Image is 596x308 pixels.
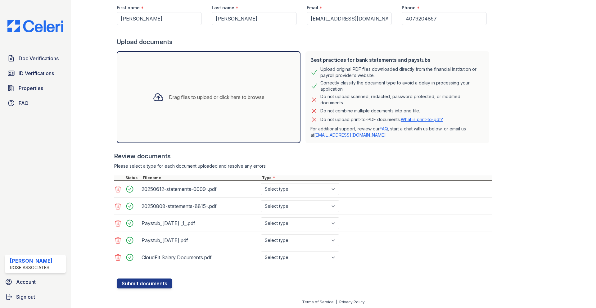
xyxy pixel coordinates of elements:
div: Drag files to upload or click here to browse [169,93,264,101]
a: FAQ [5,97,66,109]
div: Do not upload scanned, redacted, password protected, or modified documents. [320,93,484,106]
div: 20250612-statements-0009-.pdf [142,184,258,194]
div: Status [124,175,142,180]
p: Do not upload print-to-PDF documents. [320,116,443,123]
div: Filename [142,175,261,180]
div: Review documents [114,152,492,161]
span: FAQ [19,99,29,107]
a: Terms of Service [302,300,334,304]
div: Rose Associates [10,265,52,271]
div: Correctly classify the document type to avoid a delay in processing your application. [320,80,484,92]
label: Phone [402,5,416,11]
div: Best practices for bank statements and paystubs [310,56,484,64]
a: Sign out [2,291,68,303]
div: Type [261,175,492,180]
span: Properties [19,84,43,92]
a: ID Verifications [5,67,66,79]
img: CE_Logo_Blue-a8612792a0a2168367f1c8372b55b34899dd931a85d93a1a3d3e32e68fde9ad4.png [2,20,68,32]
a: FAQ [380,126,388,131]
label: Last name [212,5,234,11]
div: | [336,300,337,304]
a: Privacy Policy [339,300,365,304]
a: Account [2,276,68,288]
button: Submit documents [117,279,172,288]
div: Upload original PDF files downloaded directly from the financial institution or payroll provider’... [320,66,484,79]
span: Sign out [16,293,35,301]
div: CloudFit Salary Documents.pdf [142,252,258,262]
span: ID Verifications [19,70,54,77]
a: Doc Verifications [5,52,66,65]
a: [EMAIL_ADDRESS][DOMAIN_NAME] [314,132,386,138]
div: Please select a type for each document uploaded and resolve any errors. [114,163,492,169]
a: Properties [5,82,66,94]
div: [PERSON_NAME] [10,257,52,265]
a: What is print-to-pdf? [401,117,443,122]
div: Do not combine multiple documents into one file. [320,107,420,115]
div: Upload documents [117,38,492,46]
label: Email [307,5,318,11]
label: First name [117,5,140,11]
div: 20250808-statements-8815-.pdf [142,201,258,211]
span: Doc Verifications [19,55,59,62]
div: Paystub_[DATE].pdf [142,235,258,245]
span: Account [16,278,36,286]
div: Paystub_[DATE] _1_.pdf [142,218,258,228]
p: For additional support, review our , start a chat with us below, or email us at [310,126,484,138]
